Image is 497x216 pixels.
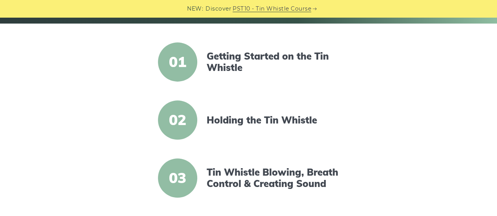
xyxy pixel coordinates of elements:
[158,100,197,140] span: 02
[187,4,203,13] span: NEW:
[207,114,342,126] a: Holding the Tin Whistle
[205,4,231,13] span: Discover
[233,4,311,13] a: PST10 - Tin Whistle Course
[158,42,197,82] span: 01
[158,158,197,198] span: 03
[207,51,342,73] a: Getting Started on the Tin Whistle
[207,167,342,189] a: Tin Whistle Blowing, Breath Control & Creating Sound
